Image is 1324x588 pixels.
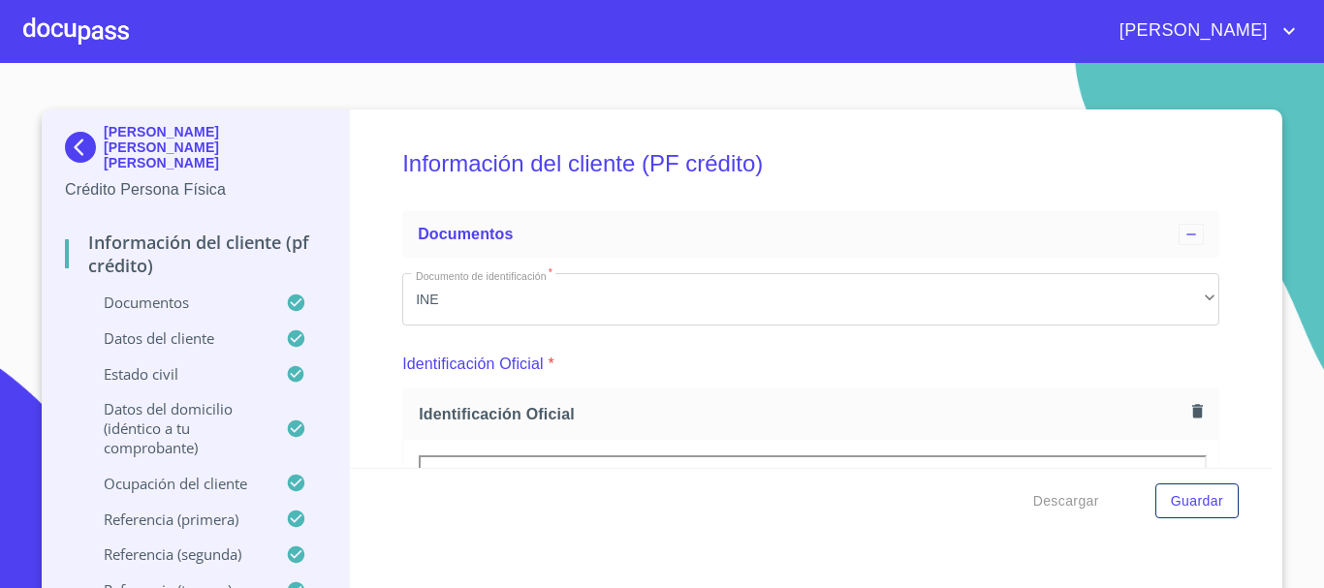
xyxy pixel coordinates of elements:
p: Datos del cliente [65,328,286,348]
p: Datos del domicilio (idéntico a tu comprobante) [65,399,286,457]
h5: Información del cliente (PF crédito) [402,124,1219,203]
p: Referencia (primera) [65,510,286,529]
span: Descargar [1033,489,1099,513]
p: Documentos [65,293,286,312]
button: Guardar [1155,483,1239,519]
button: Descargar [1025,483,1107,519]
img: Docupass spot blue [65,132,104,163]
p: [PERSON_NAME] [PERSON_NAME] [PERSON_NAME] [104,124,326,170]
span: Identificación Oficial [419,404,1184,424]
p: Referencia (segunda) [65,544,286,564]
p: Estado Civil [65,364,286,384]
span: [PERSON_NAME] [1105,15,1277,46]
button: account of current user [1105,15,1301,46]
span: Guardar [1171,489,1223,513]
div: INE [402,273,1219,325]
div: Documentos [402,211,1219,258]
p: Crédito Persona Física [65,178,326,201]
span: Documentos [418,226,513,242]
p: Identificación Oficial [402,353,544,376]
div: [PERSON_NAME] [PERSON_NAME] [PERSON_NAME] [65,124,326,178]
p: Ocupación del Cliente [65,474,286,493]
p: Información del cliente (PF crédito) [65,231,326,277]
